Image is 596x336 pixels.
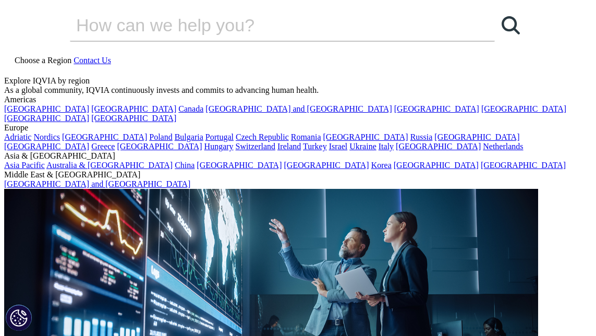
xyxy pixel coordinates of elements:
a: [GEOGRAPHIC_DATA] [481,104,566,113]
a: Hungary [204,142,234,151]
a: [GEOGRAPHIC_DATA] [434,133,519,141]
a: Switzerland [236,142,275,151]
a: Italy [379,142,394,151]
a: Ukraine [349,142,376,151]
a: [GEOGRAPHIC_DATA] [394,161,479,170]
a: [GEOGRAPHIC_DATA] [394,104,479,113]
a: China [175,161,194,170]
a: [GEOGRAPHIC_DATA] [323,133,408,141]
div: As a global community, IQVIA continuously invests and commits to advancing human health. [4,86,592,95]
a: Bulgaria [175,133,203,141]
a: [GEOGRAPHIC_DATA] [91,114,176,123]
a: Turkey [303,142,327,151]
a: [GEOGRAPHIC_DATA] [396,142,481,151]
a: Asia Pacific [4,161,45,170]
button: Configuración de cookies [6,305,32,331]
a: [GEOGRAPHIC_DATA] [4,104,89,113]
a: Canada [178,104,203,113]
a: [GEOGRAPHIC_DATA] [197,161,282,170]
a: Russia [410,133,433,141]
input: Buscar [70,9,465,41]
span: Choose a Region [15,56,71,65]
a: [GEOGRAPHIC_DATA] [284,161,369,170]
a: Nordics [33,133,60,141]
a: Greece [91,142,115,151]
a: [GEOGRAPHIC_DATA] [91,104,176,113]
a: Netherlands [483,142,523,151]
a: [GEOGRAPHIC_DATA] and [GEOGRAPHIC_DATA] [205,104,392,113]
a: Israel [329,142,348,151]
a: Buscar [495,9,526,41]
a: [GEOGRAPHIC_DATA] and [GEOGRAPHIC_DATA] [4,179,190,188]
div: Americas [4,95,592,104]
div: Europe [4,123,592,133]
div: Asia & [GEOGRAPHIC_DATA] [4,151,592,161]
a: [GEOGRAPHIC_DATA] [62,133,147,141]
a: [GEOGRAPHIC_DATA] [4,114,89,123]
a: Romania [291,133,321,141]
a: Korea [371,161,392,170]
a: Poland [149,133,172,141]
a: Ireland [277,142,301,151]
a: Portugal [205,133,234,141]
svg: Search [502,16,520,34]
a: Australia & [GEOGRAPHIC_DATA] [46,161,173,170]
a: Czech Republic [236,133,289,141]
a: [GEOGRAPHIC_DATA] [117,142,202,151]
a: [GEOGRAPHIC_DATA] [4,142,89,151]
div: Middle East & [GEOGRAPHIC_DATA] [4,170,592,179]
div: Explore IQVIA by region [4,76,592,86]
a: [GEOGRAPHIC_DATA] [481,161,566,170]
a: Contact Us [74,56,111,65]
a: Adriatic [4,133,31,141]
